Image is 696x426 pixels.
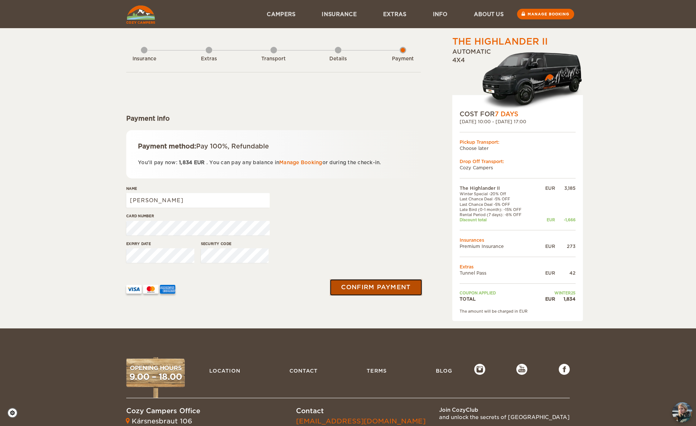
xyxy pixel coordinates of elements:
div: Cozy Campers Office [126,406,261,416]
div: Transport [254,56,294,63]
button: Confirm payment [330,279,422,295]
a: Cookie settings [7,408,22,418]
div: Payment info [126,114,421,123]
a: Contact [286,364,321,378]
img: HighlanderXL.png [482,50,583,110]
span: 1,834 [179,160,192,165]
div: Insurance [124,56,164,63]
td: Cozy Campers [460,165,576,171]
div: EUR [538,217,555,222]
div: EUR [538,296,555,302]
td: Coupon applied [460,290,538,295]
a: Manage Booking [279,160,322,165]
div: The Highlander II [452,35,548,48]
td: Choose later [460,145,576,151]
div: 42 [555,270,576,276]
td: Tunnel Pass [460,270,538,276]
div: Extras [189,56,229,63]
img: Freyja at Cozy Campers [672,402,692,422]
div: Join CozyClub [439,406,570,414]
td: Extras [460,264,576,270]
img: mastercard [143,285,158,294]
a: [EMAIL_ADDRESS][DOMAIN_NAME] [296,417,426,425]
div: and unlock the secrets of [GEOGRAPHIC_DATA] [439,414,570,421]
div: EUR [538,243,555,249]
td: Winter Special -20% Off [460,191,538,196]
td: Discount total [460,217,538,222]
div: [DATE] 10:00 - [DATE] 17:00 [460,118,576,125]
span: 7 Days [495,110,518,118]
div: Contact [296,406,426,416]
div: 3,185 [555,185,576,191]
div: Payment method: [138,142,409,151]
div: COST FOR [460,110,576,118]
a: Blog [432,364,456,378]
img: VISA [126,285,142,294]
a: Terms [363,364,390,378]
label: Expiry date [126,241,194,246]
a: Manage booking [517,9,574,19]
img: AMEX [160,285,175,294]
div: -1,666 [555,217,576,222]
div: 1,834 [555,296,576,302]
span: Pay 100%, Refundable [196,143,269,150]
td: Rental Period (7 days): -8% OFF [460,212,538,217]
div: The amount will be charged in EUR [460,309,576,314]
td: Last Chance Deal -5% OFF [460,202,538,207]
label: Security code [201,241,269,246]
div: Details [318,56,358,63]
img: Cozy Campers [126,5,155,24]
td: Premium Insurance [460,243,538,249]
div: 273 [555,243,576,249]
td: Late Bird (0-1 month): -15% OFF [460,207,538,212]
div: EUR [538,185,555,191]
label: Card number [126,213,270,219]
td: WINTER25 [538,290,576,295]
div: EUR [538,270,555,276]
a: Location [206,364,244,378]
div: Payment [383,56,423,63]
div: Pickup Transport: [460,139,576,145]
span: EUR [194,160,205,165]
td: The Highlander II [460,185,538,191]
td: Last Chance Deal -5% OFF [460,196,538,201]
td: Insurances [460,237,576,243]
p: You'll pay now: . You can pay any balance in or during the check-in. [138,158,409,167]
div: Automatic 4x4 [452,48,583,110]
div: Drop Off Transport: [460,158,576,165]
button: chat-button [672,402,692,422]
label: Name [126,186,270,191]
td: TOTAL [460,296,538,302]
